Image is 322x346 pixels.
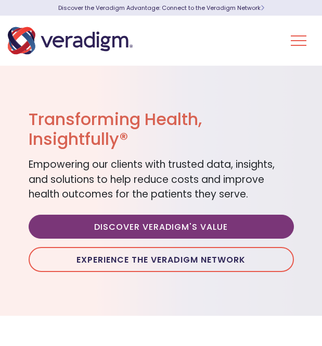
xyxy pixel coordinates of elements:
span: Empowering our clients with trusted data, insights, and solutions to help reduce costs and improv... [29,157,275,201]
h1: Transforming Health, Insightfully® [29,109,294,150]
button: Toggle Navigation Menu [291,27,306,54]
span: Learn More [261,4,264,12]
img: Veradigm logo [8,23,133,58]
a: Discover Veradigm's Value [29,215,294,239]
a: Discover the Veradigm Advantage: Connect to the Veradigm NetworkLearn More [58,4,264,12]
a: Experience the Veradigm Network [29,247,294,272]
